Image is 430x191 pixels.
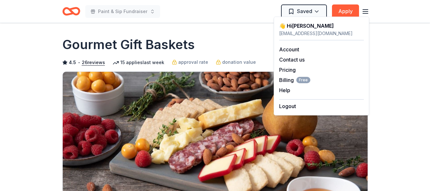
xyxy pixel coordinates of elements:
span: Billing [279,76,310,84]
span: Free [296,77,310,83]
a: Pricing [279,67,296,73]
button: Logout [279,102,296,110]
button: Help [279,86,290,94]
div: 15 applies last week [113,59,164,66]
a: Home [62,4,80,19]
button: Paint & Sip Fundraiser [85,5,160,18]
button: Saved [281,4,327,18]
a: donation value [216,58,256,66]
span: Saved [297,7,312,15]
div: [EMAIL_ADDRESS][DOMAIN_NAME] [279,30,364,37]
button: 26reviews [82,59,105,66]
span: • [78,60,80,65]
button: Apply [332,4,359,18]
div: 👋 Hi [PERSON_NAME] [279,22,364,30]
span: Paint & Sip Fundraiser [98,8,147,15]
span: approval rate [178,58,208,66]
h1: Gourmet Gift Baskets [62,36,195,54]
button: Contact us [279,56,305,63]
span: 4.5 [69,59,76,66]
a: approval rate [172,58,208,66]
a: Account [279,46,299,53]
span: donation value [222,58,256,66]
button: BillingFree [279,76,310,84]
